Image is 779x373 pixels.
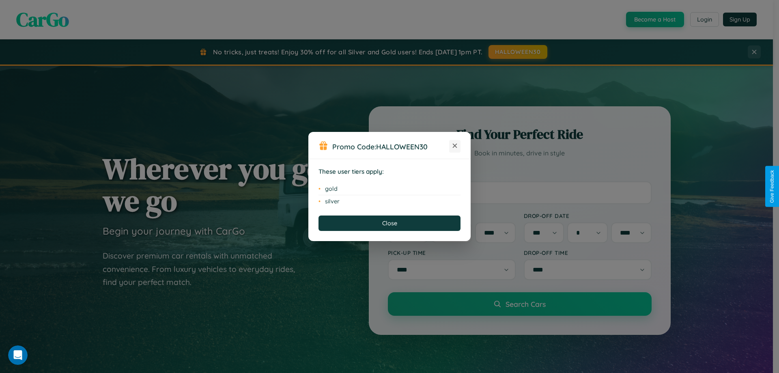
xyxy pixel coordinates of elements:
[318,183,461,195] li: gold
[318,195,461,207] li: silver
[376,142,428,151] b: HALLOWEEN30
[318,168,384,175] strong: These user tiers apply:
[8,345,28,365] iframe: Intercom live chat
[318,216,461,231] button: Close
[769,170,775,203] div: Give Feedback
[332,142,449,151] h3: Promo Code:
